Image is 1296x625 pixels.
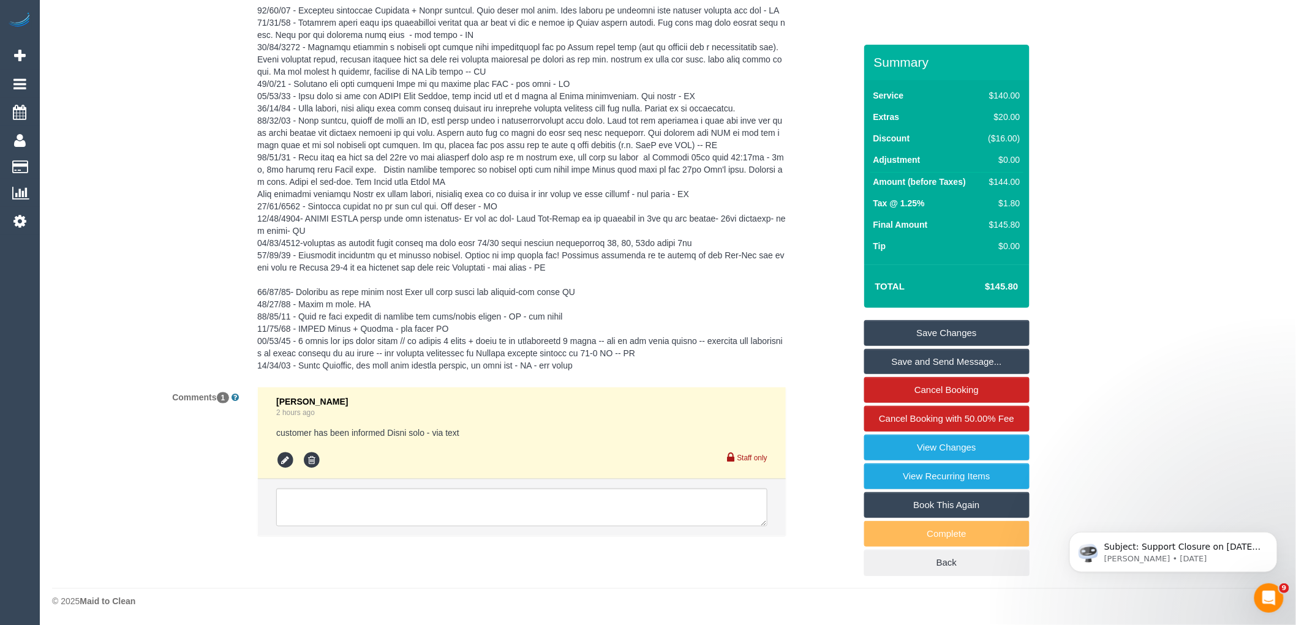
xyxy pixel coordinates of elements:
label: Tip [873,240,886,252]
a: View Changes [864,435,1030,460]
iframe: Intercom notifications message [1051,506,1296,592]
a: Book This Again [864,492,1030,518]
label: Amount (before Taxes) [873,176,966,188]
span: Cancel Booking with 50.00% Fee [879,413,1014,424]
a: Cancel Booking with 50.00% Fee [864,406,1030,432]
a: Cancel Booking [864,377,1030,403]
div: © 2025 [52,595,1284,607]
div: ($16.00) [984,132,1020,144]
div: $140.00 [984,89,1020,102]
div: $145.80 [984,219,1020,231]
label: Service [873,89,904,102]
h3: Summary [874,55,1023,69]
pre: customer has been informed Disni solo - via text [276,427,767,439]
label: Final Amount [873,219,928,231]
strong: Total [875,281,905,291]
h4: $145.80 [948,282,1018,292]
label: Comments [43,387,248,403]
div: $0.00 [984,240,1020,252]
a: Save Changes [864,320,1030,346]
a: 2 hours ago [276,408,315,417]
img: Automaid Logo [7,12,32,29]
label: Tax @ 1.25% [873,197,925,209]
div: $0.00 [984,154,1020,166]
a: Save and Send Message... [864,349,1030,375]
strong: Maid to Clean [80,596,135,606]
div: $144.00 [984,176,1020,188]
small: Staff only [737,454,767,462]
a: Back [864,550,1030,575]
iframe: Intercom live chat [1254,583,1284,613]
label: Adjustment [873,154,921,166]
span: 9 [1279,583,1289,593]
div: $20.00 [984,111,1020,123]
div: $1.80 [984,197,1020,209]
span: [PERSON_NAME] [276,397,348,406]
a: View Recurring Items [864,463,1030,489]
span: 1 [217,392,230,403]
label: Extras [873,111,900,123]
label: Discount [873,132,910,144]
